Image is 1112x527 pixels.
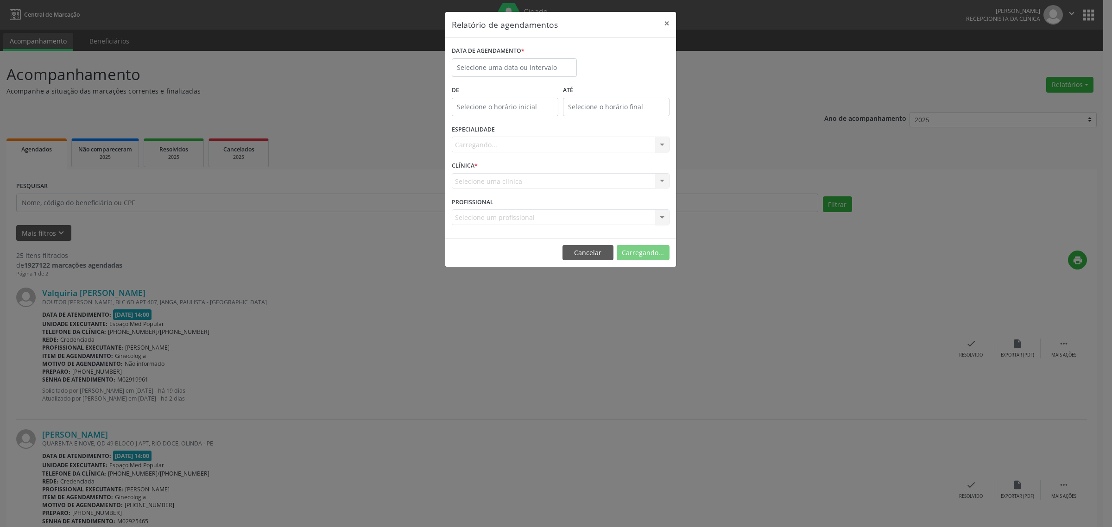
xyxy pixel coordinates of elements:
h5: Relatório de agendamentos [452,19,558,31]
label: CLÍNICA [452,159,478,173]
button: Cancelar [562,245,613,261]
input: Selecione uma data ou intervalo [452,58,577,77]
label: DATA DE AGENDAMENTO [452,44,524,58]
label: ATÉ [563,83,670,98]
input: Selecione o horário inicial [452,98,558,116]
label: PROFISSIONAL [452,195,493,209]
input: Selecione o horário final [563,98,670,116]
button: Carregando... [617,245,670,261]
button: Close [657,12,676,35]
label: De [452,83,558,98]
label: ESPECIALIDADE [452,123,495,137]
